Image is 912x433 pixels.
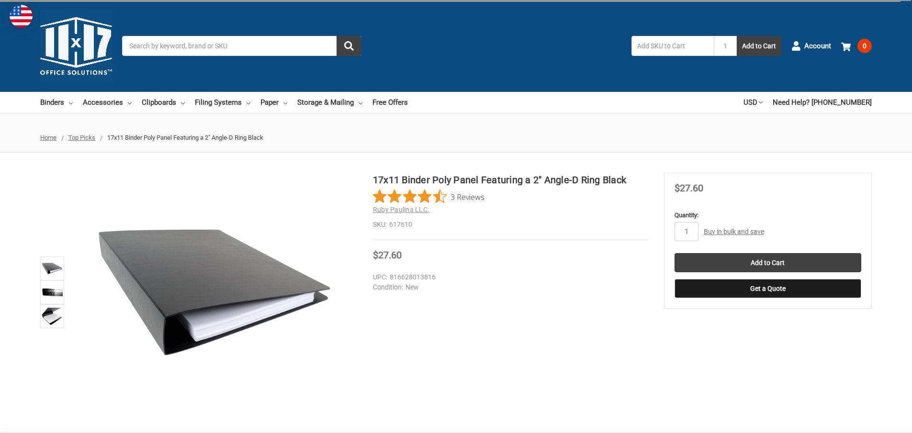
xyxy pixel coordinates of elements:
[737,36,781,56] button: Add to Cart
[40,92,73,113] a: Binders
[42,258,63,279] img: 17x11 Binder Poly Panel Featuring a 2" Angle-D Ring Black
[373,220,648,230] dd: 617610
[122,36,361,56] input: Search by keyword, brand or SKU
[373,173,648,187] h1: 17x11 Binder Poly Panel Featuring a 2" Angle-D Ring Black
[195,92,250,113] a: Filing Systems
[297,92,362,113] a: Storage & Mailing
[373,189,484,204] button: Rated 4.3 out of 5 stars from 3 reviews. Jump to reviews.
[68,134,95,141] a: Top Picks
[804,41,831,52] span: Account
[107,134,263,141] span: 17x11 Binder Poly Panel Featuring a 2" Angle-D Ring Black
[142,92,185,113] a: Clipboards
[450,189,484,204] span: 3 Reviews
[40,134,56,141] a: Home
[631,36,714,56] input: Add SKU to Cart
[260,92,287,113] a: Paper
[373,272,644,282] dd: 816628013816
[675,253,861,272] input: Add to Cart
[675,182,703,194] span: $27.60
[42,306,63,327] img: 17”x11” Poly Binders (617610)
[373,282,644,292] dd: New
[40,10,112,82] img: 11x17.com
[42,282,63,303] img: 17x11 Binder Poly Panel Featuring a 2" Angle-D Ring Black
[372,92,408,113] a: Free Offers
[373,206,429,213] a: Ruby Paulina LLC.
[743,92,763,113] a: USD
[373,282,403,292] dt: Condition:
[675,279,861,298] button: Get a Quote
[675,211,861,220] label: Quantity:
[773,92,872,113] a: Need Help? [PHONE_NUMBER]
[95,173,334,412] img: 17x11 Binder Poly Panel Featuring a 2" Angle-D Ring Black
[841,33,872,58] a: 0
[857,39,872,53] span: 0
[791,33,831,58] a: Account
[373,249,402,261] span: $27.60
[10,5,33,28] img: duty and tax information for United States
[704,228,764,235] a: Buy in bulk and save
[373,272,387,282] dt: UPC:
[373,220,387,230] dt: SKU:
[83,92,132,113] a: Accessories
